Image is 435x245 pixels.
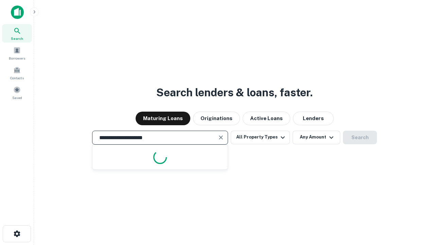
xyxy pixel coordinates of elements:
[156,84,313,101] h3: Search lenders & loans, faster.
[293,112,334,125] button: Lenders
[216,133,226,142] button: Clear
[231,131,290,144] button: All Property Types
[293,131,340,144] button: Any Amount
[2,64,32,82] a: Contacts
[10,75,24,81] span: Contacts
[11,5,24,19] img: capitalize-icon.png
[11,36,23,41] span: Search
[2,83,32,102] a: Saved
[401,191,435,223] iframe: Chat Widget
[12,95,22,100] span: Saved
[2,24,32,43] a: Search
[136,112,190,125] button: Maturing Loans
[2,44,32,62] a: Borrowers
[193,112,240,125] button: Originations
[9,55,25,61] span: Borrowers
[243,112,290,125] button: Active Loans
